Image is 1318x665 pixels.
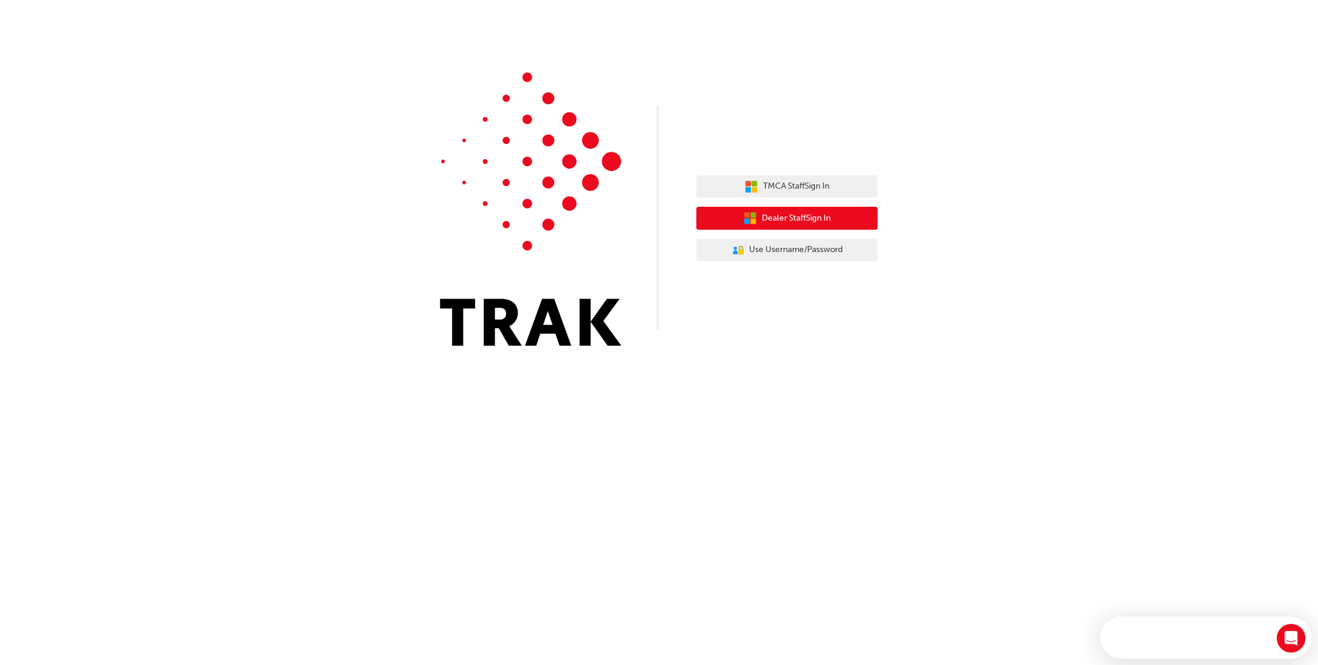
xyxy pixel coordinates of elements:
iframe: Intercom live chat [1277,624,1306,653]
div: Need help? [13,10,187,20]
button: Dealer StaffSign In [696,207,878,230]
span: TMCA Staff Sign In [763,180,829,193]
div: Open Intercom Messenger [5,5,223,38]
button: Use Username/Password [696,239,878,262]
span: Use Username/Password [750,243,843,257]
img: Trak [440,73,622,346]
button: TMCA StaffSign In [696,175,878,198]
iframe: Intercom live chat discovery launcher [1100,617,1312,659]
div: The team typically replies in a few hours. [13,20,187,33]
span: Dealer Staff Sign In [762,212,831,225]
